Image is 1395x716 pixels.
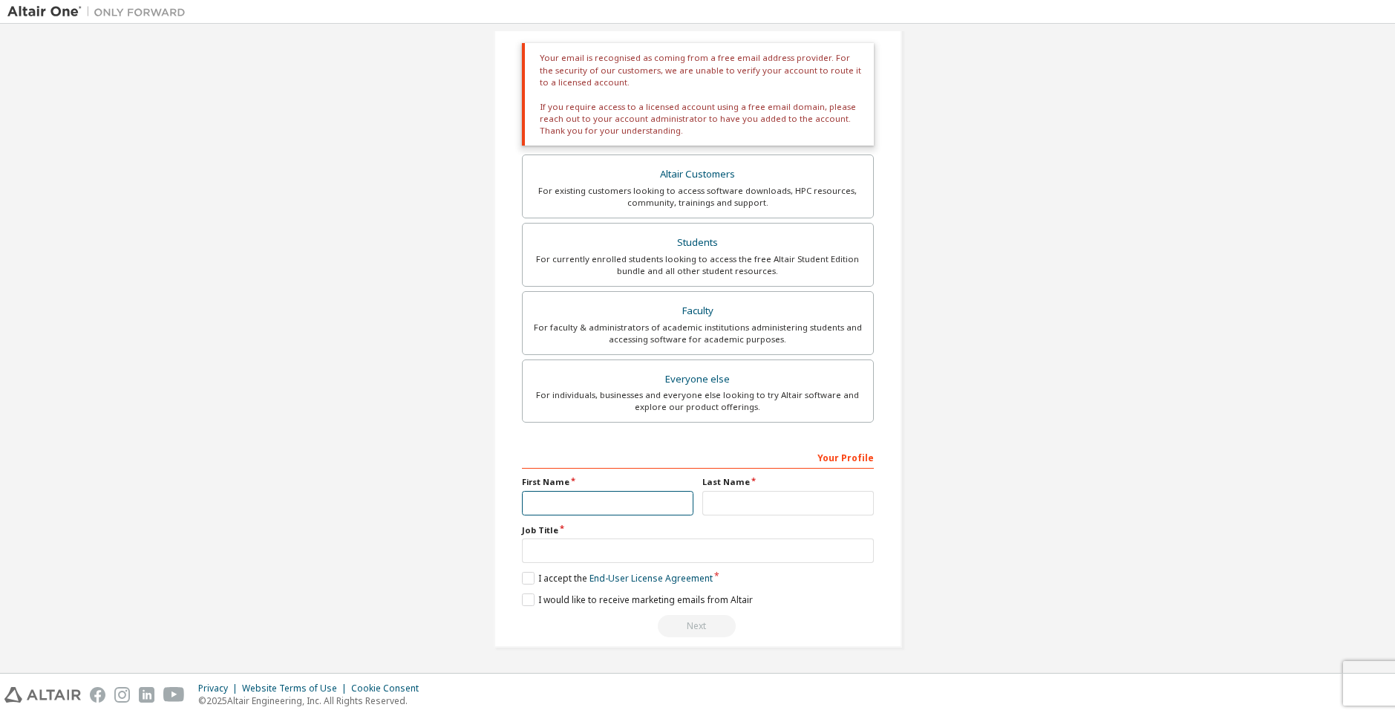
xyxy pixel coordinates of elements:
[532,389,864,413] div: For individuals, businesses and everyone else looking to try Altair software and explore our prod...
[522,572,713,585] label: I accept the
[532,322,864,345] div: For faculty & administrators of academic institutions administering students and accessing softwa...
[139,687,154,703] img: linkedin.svg
[4,687,81,703] img: altair_logo.svg
[114,687,130,703] img: instagram.svg
[522,476,693,488] label: First Name
[532,185,864,209] div: For existing customers looking to access software downloads, HPC resources, community, trainings ...
[702,476,874,488] label: Last Name
[198,683,242,694] div: Privacy
[532,369,864,390] div: Everyone else
[522,43,874,146] div: Your email is recognised as coming from a free email address provider. For the security of our cu...
[522,615,874,637] div: Fix issues to continue
[532,253,864,277] div: For currently enrolled students looking to access the free Altair Student Edition bundle and all ...
[163,687,185,703] img: youtube.svg
[532,164,864,185] div: Altair Customers
[198,694,428,707] p: © 2025 Altair Engineering, Inc. All Rights Reserved.
[532,232,864,253] div: Students
[532,301,864,322] div: Faculty
[522,524,874,536] label: Job Title
[7,4,193,19] img: Altair One
[522,593,753,606] label: I would like to receive marketing emails from Altair
[351,683,428,694] div: Cookie Consent
[242,683,351,694] div: Website Terms of Use
[522,445,874,469] div: Your Profile
[589,572,713,585] a: End-User License Agreement
[90,687,105,703] img: facebook.svg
